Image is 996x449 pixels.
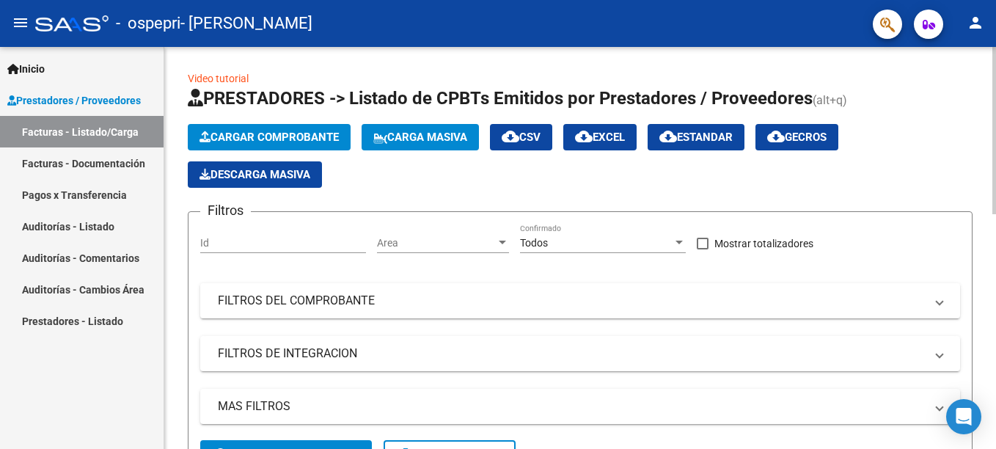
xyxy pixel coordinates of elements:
[813,93,847,107] span: (alt+q)
[218,293,925,309] mat-panel-title: FILTROS DEL COMPROBANTE
[490,124,552,150] button: CSV
[116,7,180,40] span: - ospepri
[7,61,45,77] span: Inicio
[200,336,960,371] mat-expansion-panel-header: FILTROS DE INTEGRACION
[563,124,637,150] button: EXCEL
[967,14,984,32] mat-icon: person
[659,131,733,144] span: Estandar
[7,92,141,109] span: Prestadores / Proveedores
[362,124,479,150] button: Carga Masiva
[767,128,785,145] mat-icon: cloud_download
[188,124,351,150] button: Cargar Comprobante
[200,283,960,318] mat-expansion-panel-header: FILTROS DEL COMPROBANTE
[180,7,312,40] span: - [PERSON_NAME]
[767,131,827,144] span: Gecros
[12,14,29,32] mat-icon: menu
[188,88,813,109] span: PRESTADORES -> Listado de CPBTs Emitidos por Prestadores / Proveedores
[188,73,249,84] a: Video tutorial
[200,389,960,424] mat-expansion-panel-header: MAS FILTROS
[946,399,981,434] div: Open Intercom Messenger
[575,131,625,144] span: EXCEL
[200,200,251,221] h3: Filtros
[714,235,813,252] span: Mostrar totalizadores
[755,124,838,150] button: Gecros
[188,161,322,188] app-download-masive: Descarga masiva de comprobantes (adjuntos)
[199,168,310,181] span: Descarga Masiva
[502,128,519,145] mat-icon: cloud_download
[373,131,467,144] span: Carga Masiva
[659,128,677,145] mat-icon: cloud_download
[575,128,593,145] mat-icon: cloud_download
[377,237,496,249] span: Area
[218,346,925,362] mat-panel-title: FILTROS DE INTEGRACION
[502,131,541,144] span: CSV
[188,161,322,188] button: Descarga Masiva
[520,237,548,249] span: Todos
[199,131,339,144] span: Cargar Comprobante
[648,124,744,150] button: Estandar
[218,398,925,415] mat-panel-title: MAS FILTROS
